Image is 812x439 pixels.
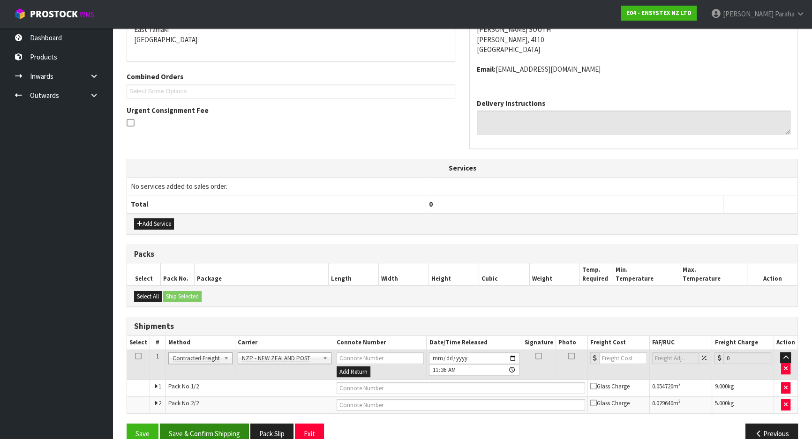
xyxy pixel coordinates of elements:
[477,4,790,54] address: [STREET_ADDRESS][PERSON_NAME] [PERSON_NAME] SOUTH [PERSON_NAME], 4110 [GEOGRAPHIC_DATA]
[165,397,334,414] td: Pack No.
[529,263,579,285] th: Weight
[678,381,681,387] sup: 3
[134,218,174,230] button: Add Service
[479,263,529,285] th: Cubic
[378,263,429,285] th: Width
[649,397,712,414] td: m
[427,336,522,350] th: Date/Time Released
[652,382,673,390] span: 0.054720
[191,382,199,390] span: 1/2
[714,382,727,390] span: 9.000
[127,72,183,82] label: Combined Orders
[652,352,699,364] input: Freight Adjustment
[127,263,161,285] th: Select
[165,336,235,350] th: Method
[156,352,159,360] span: 1
[134,250,790,259] h3: Packs
[337,366,370,378] button: Add Return
[429,263,479,285] th: Height
[626,9,692,17] strong: E04 - ENSYSTEX NZ LTD
[621,6,697,21] a: E04 - ENSYSTEX NZ LTD
[714,399,727,407] span: 5.000
[127,336,150,350] th: Select
[649,380,712,397] td: m
[163,291,202,302] button: Ship Selected
[14,8,26,20] img: cube-alt.png
[590,382,630,390] span: Glass Charge
[712,380,774,397] td: kg
[477,65,496,74] strong: email
[30,8,78,20] span: ProStock
[337,382,585,394] input: Connote Number
[158,399,161,407] span: 2
[235,336,334,350] th: Carrier
[747,263,797,285] th: Action
[127,105,209,115] label: Urgent Consignment Fee
[173,353,220,364] span: Contracted Freight
[613,263,680,285] th: Min. Temperature
[774,336,797,350] th: Action
[712,397,774,414] td: kg
[723,352,771,364] input: Freight Charge
[477,64,790,74] address: [EMAIL_ADDRESS][DOMAIN_NAME]
[161,263,195,285] th: Pack No.
[588,336,650,350] th: Freight Cost
[80,10,94,19] small: WMS
[680,263,747,285] th: Max. Temperature
[127,177,797,195] td: No services added to sales order.
[158,382,161,390] span: 1
[775,9,795,18] span: Paraha
[242,353,319,364] span: NZP - NEW ZEALAND POST
[712,336,774,350] th: Freight Charge
[127,159,797,177] th: Services
[429,200,433,208] span: 0
[579,263,613,285] th: Temp. Required
[337,352,424,364] input: Connote Number
[522,336,556,350] th: Signature
[165,380,334,397] td: Pack No.
[334,336,427,350] th: Connote Number
[150,336,166,350] th: #
[337,399,585,411] input: Connote Number
[328,263,378,285] th: Length
[678,398,681,404] sup: 3
[194,263,328,285] th: Package
[134,291,162,302] button: Select All
[649,336,712,350] th: FAF/RUC
[599,352,647,364] input: Freight Cost
[652,399,673,407] span: 0.029640
[134,322,790,331] h3: Shipments
[191,399,199,407] span: 2/2
[590,399,630,407] span: Glass Charge
[477,98,545,108] label: Delivery Instructions
[127,195,425,213] th: Total
[556,336,588,350] th: Photo
[723,9,774,18] span: [PERSON_NAME]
